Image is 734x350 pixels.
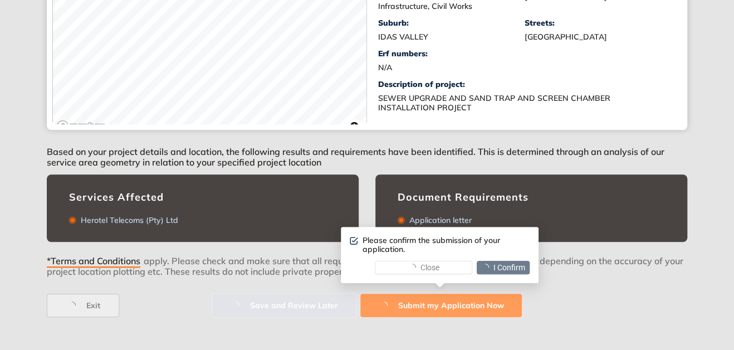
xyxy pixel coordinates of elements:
div: Based on your project details and location, the following results and requirements have been iden... [47,130,687,174]
div: IDAS VALLEY [378,32,525,42]
button: I Confirm [477,261,530,274]
span: Close [420,261,439,274]
div: Herotel Telecoms (Pty) Ltd [76,216,178,225]
div: Erf numbers: [378,49,525,59]
div: Description of project: [378,80,671,89]
button: Close [375,261,472,274]
span: loading [408,264,420,271]
div: [GEOGRAPHIC_DATA] [525,32,671,42]
div: N/A [378,63,525,72]
button: Exit [47,294,119,317]
div: apply. Please check and make sure that all requirements have been met. Deviations may occur depen... [47,255,687,294]
span: *Terms and Conditions [47,256,140,268]
div: Please confirm the submission of your application. [363,236,530,255]
div: SEWER UPGRADE AND SAND TRAP AND SCREEN CHAMBER INSTALLATION PROJECT [378,94,657,113]
button: *Terms and Conditions [47,255,144,263]
div: Application letter [405,216,472,225]
span: Toggle attribution [351,120,358,132]
span: loading [481,264,493,271]
div: Document Requirements [398,191,665,203]
a: Mapbox logo [56,120,105,133]
span: Exit [86,299,100,312]
span: I Confirm [493,261,525,274]
div: Suburb: [378,18,525,28]
div: Services Affected [69,191,336,203]
span: loading [378,302,398,309]
div: Streets: [525,18,671,28]
span: loading [66,302,86,309]
span: Submit my Application Now [398,299,504,312]
button: Submit my Application Now [360,294,522,317]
